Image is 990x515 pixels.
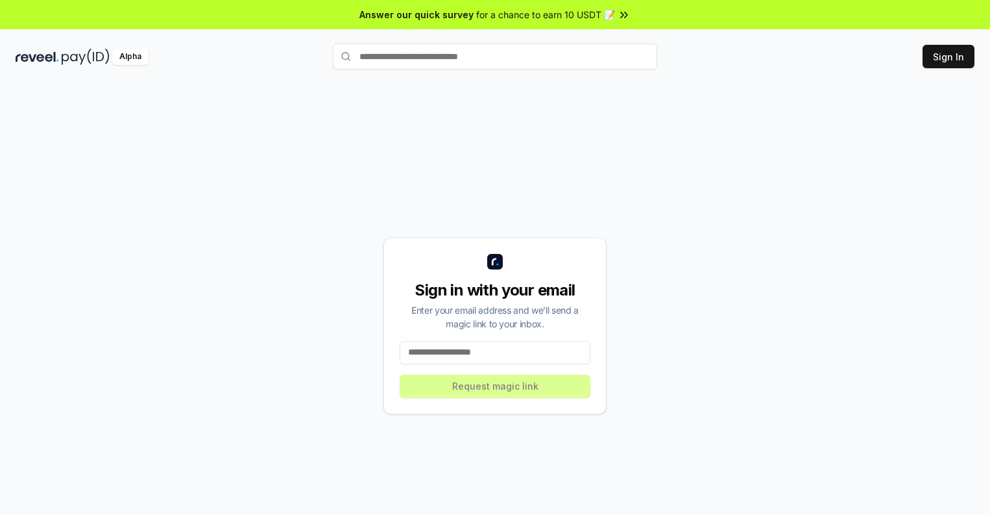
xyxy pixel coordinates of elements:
[476,8,615,21] span: for a chance to earn 10 USDT 📝
[359,8,474,21] span: Answer our quick survey
[400,303,590,331] div: Enter your email address and we’ll send a magic link to your inbox.
[923,45,974,68] button: Sign In
[487,254,503,270] img: logo_small
[16,49,59,65] img: reveel_dark
[62,49,110,65] img: pay_id
[400,280,590,301] div: Sign in with your email
[112,49,149,65] div: Alpha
